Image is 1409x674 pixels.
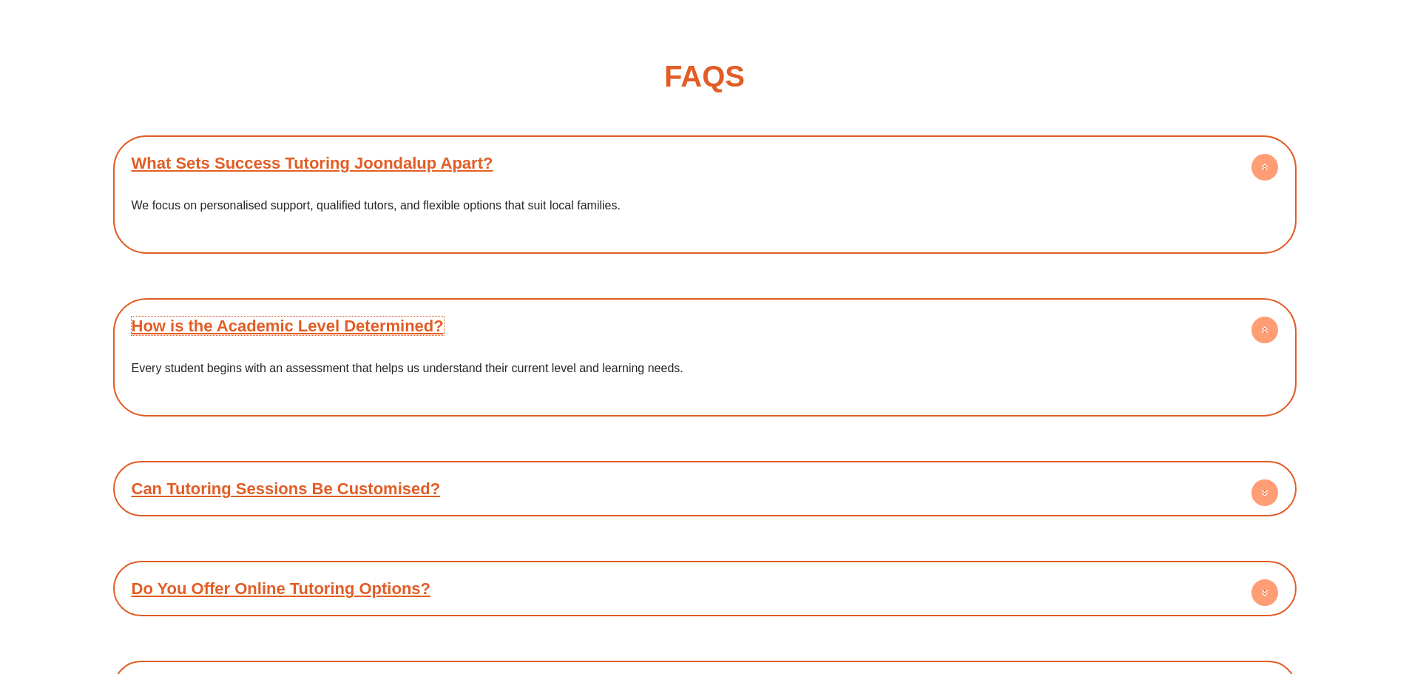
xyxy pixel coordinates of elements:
[121,306,1289,346] div: How is the Academic Level Determined?
[664,61,745,91] h2: FAQS
[121,143,1289,183] div: What Sets Success Tutoring Joondalup Apart?
[132,479,441,498] a: Can Tutoring Sessions Be Customised?
[121,468,1289,509] div: Can Tutoring Sessions Be Customised?
[132,317,444,335] a: How is the Academic Level Determined?
[132,199,621,212] span: We focus on personalised support, qualified tutors, and flexible options that suit local families.
[121,346,1289,409] div: How is the Academic Level Determined?
[132,362,683,374] span: Every student begins with an assessment that helps us understand their current level and learning...
[1163,507,1409,674] iframe: Chat Widget
[121,568,1289,609] div: Do You Offer Online Tutoring Options?
[132,154,493,172] a: What Sets Success Tutoring Joondalup Apart?
[121,183,1289,246] div: What Sets Success Tutoring Joondalup Apart?
[132,579,431,598] a: Do You Offer Online Tutoring Options?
